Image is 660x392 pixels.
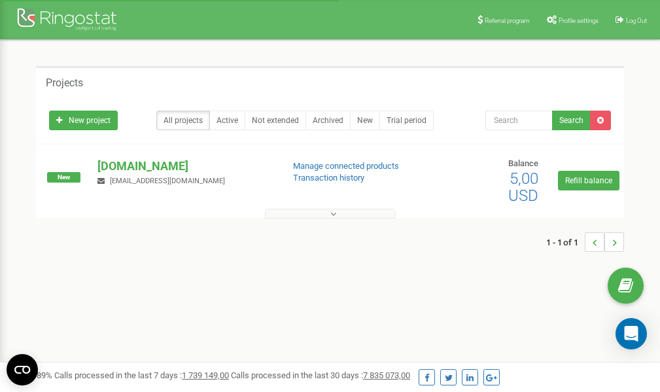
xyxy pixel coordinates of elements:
[49,111,118,130] a: New project
[350,111,380,130] a: New
[110,177,225,185] span: [EMAIL_ADDRESS][DOMAIN_NAME]
[546,232,585,252] span: 1 - 1 of 1
[305,111,351,130] a: Archived
[293,173,364,183] a: Transaction history
[293,161,399,171] a: Manage connected products
[46,77,83,89] h5: Projects
[559,17,599,24] span: Profile settings
[508,169,538,205] span: 5,00 USD
[546,219,624,265] nav: ...
[182,370,229,380] u: 1 739 149,00
[558,171,619,190] a: Refill balance
[231,370,410,380] span: Calls processed in the last 30 days :
[552,111,591,130] button: Search
[97,158,271,175] p: [DOMAIN_NAME]
[485,111,553,130] input: Search
[156,111,210,130] a: All projects
[47,172,80,183] span: New
[7,354,38,385] button: Open CMP widget
[616,318,647,349] div: Open Intercom Messenger
[245,111,306,130] a: Not extended
[508,158,538,168] span: Balance
[54,370,229,380] span: Calls processed in the last 7 days :
[209,111,245,130] a: Active
[363,370,410,380] u: 7 835 073,00
[485,17,530,24] span: Referral program
[379,111,434,130] a: Trial period
[626,17,647,24] span: Log Out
